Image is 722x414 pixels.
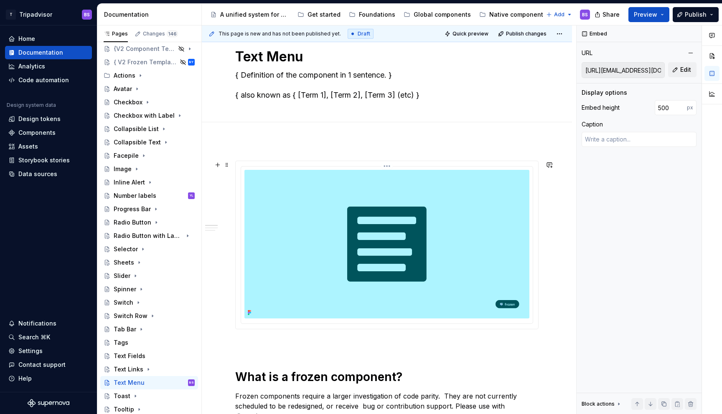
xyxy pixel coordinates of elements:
[18,374,32,383] div: Help
[100,336,198,349] a: Tags
[114,379,145,387] div: Text Menu
[5,73,92,87] a: Code automation
[346,8,399,21] a: Foundations
[308,10,341,19] div: Get started
[358,30,370,37] span: Draft
[400,8,474,21] a: Global components
[582,11,588,18] div: BS
[294,8,344,21] a: Get started
[104,10,198,19] div: Documentation
[7,102,56,109] div: Design system data
[100,109,198,122] a: Checkbox with Label
[18,35,35,43] div: Home
[18,62,45,71] div: Analytics
[100,349,198,363] a: Text Fields
[189,379,194,387] div: BS
[114,205,151,213] div: Progress Bar
[5,372,92,385] button: Help
[114,165,132,173] div: Image
[100,309,198,323] a: Switch Row
[189,58,193,66] div: BY
[18,347,43,355] div: Settings
[590,7,625,22] button: Share
[100,229,198,242] a: Radio Button with Label
[554,11,564,18] span: Add
[18,129,56,137] div: Components
[114,312,147,320] div: Switch Row
[100,323,198,336] a: Tab Bar
[359,10,395,19] div: Foundations
[655,100,687,115] input: 100
[114,232,183,240] div: Radio Button with Label
[167,30,178,37] span: 146
[582,401,615,407] div: Block actions
[100,42,198,56] a: {V2 Component Template}
[18,48,63,57] div: Documentation
[453,30,488,37] span: Quick preview
[506,30,547,37] span: Publish changes
[219,30,341,37] span: This page is new and has not been published yet.
[114,138,161,146] div: Collapsible Text
[582,49,592,57] div: URL
[5,46,92,59] a: Documentation
[114,98,142,106] div: Checkbox
[628,7,669,22] button: Preview
[5,60,92,73] a: Analytics
[2,5,95,23] button: TTripadvisorBS
[5,154,92,167] a: Storybook stories
[496,28,550,40] button: Publish changes
[114,325,136,333] div: Tab Bar
[235,369,539,384] h1: What is a frozen component?
[143,30,178,37] div: Changes
[114,125,159,133] div: Collapsible List
[114,178,145,187] div: Inline Alert
[5,140,92,153] a: Assets
[100,389,198,403] a: Toast
[18,156,70,164] div: Storybook stories
[190,192,193,200] div: YL
[114,258,134,267] div: Sheets
[582,103,620,112] div: Embed height
[114,285,136,293] div: Spinner
[100,56,198,69] a: { V2 Frozen Template }BY
[84,11,90,18] div: BS
[114,272,130,280] div: Slider
[234,47,537,67] textarea: Text Menu
[5,32,92,45] a: Home
[207,6,542,23] div: Page tree
[5,167,92,181] a: Data sources
[114,352,145,360] div: Text Fields
[104,30,128,37] div: Pages
[100,256,198,269] a: Sheets
[673,7,719,22] button: Publish
[19,10,52,19] div: Tripadvisor
[18,142,38,151] div: Assets
[114,298,133,307] div: Switch
[18,115,61,123] div: Design tokens
[582,88,627,97] div: Display options
[680,66,691,74] span: Edit
[114,71,135,80] div: Actions
[100,149,198,162] a: Facepile
[634,10,657,19] span: Preview
[100,376,198,389] a: Text MenuBS
[6,10,16,20] div: T
[114,365,143,374] div: Text Links
[685,10,707,19] span: Publish
[5,112,92,126] a: Design tokens
[100,136,198,149] a: Collapsible Text
[668,62,697,77] button: Edit
[114,58,177,66] div: { V2 Frozen Template }
[114,245,138,253] div: Selector
[603,10,620,19] span: Share
[100,269,198,283] a: Slider
[114,192,156,200] div: Number labels
[582,120,603,129] div: Caption
[234,68,537,102] textarea: { Definition of the component in 1 sentence. } { also known as { [Term 1], [Term 2], [Term 3] (et...
[5,358,92,371] button: Contact support
[5,331,92,344] button: Search ⌘K
[207,8,292,21] a: A unified system for every journey.
[100,296,198,309] a: Switch
[114,111,175,120] div: Checkbox with Label
[5,317,92,330] button: Notifications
